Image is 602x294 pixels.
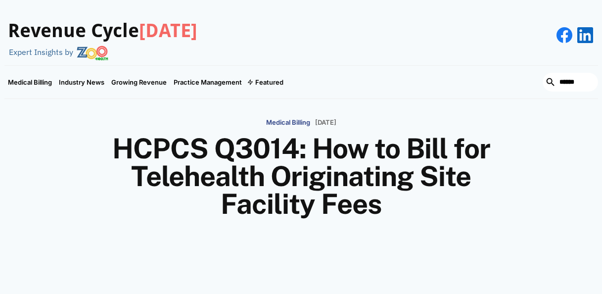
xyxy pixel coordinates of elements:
a: Practice Management [170,66,245,98]
p: Medical Billing [266,119,310,127]
a: Medical Billing [4,66,55,98]
div: Featured [255,78,283,86]
a: Revenue Cycle[DATE]Expert Insights by [4,10,197,60]
div: Expert Insights by [9,48,73,57]
a: Industry News [55,66,108,98]
p: [DATE] [315,119,336,127]
a: Medical Billing [266,114,310,130]
h3: Revenue Cycle [8,20,197,43]
span: [DATE] [139,20,197,42]
h1: HCPCS Q3014: How to Bill for Telehealth Originating Site Facility Fees [108,135,494,218]
a: Growing Revenue [108,66,170,98]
